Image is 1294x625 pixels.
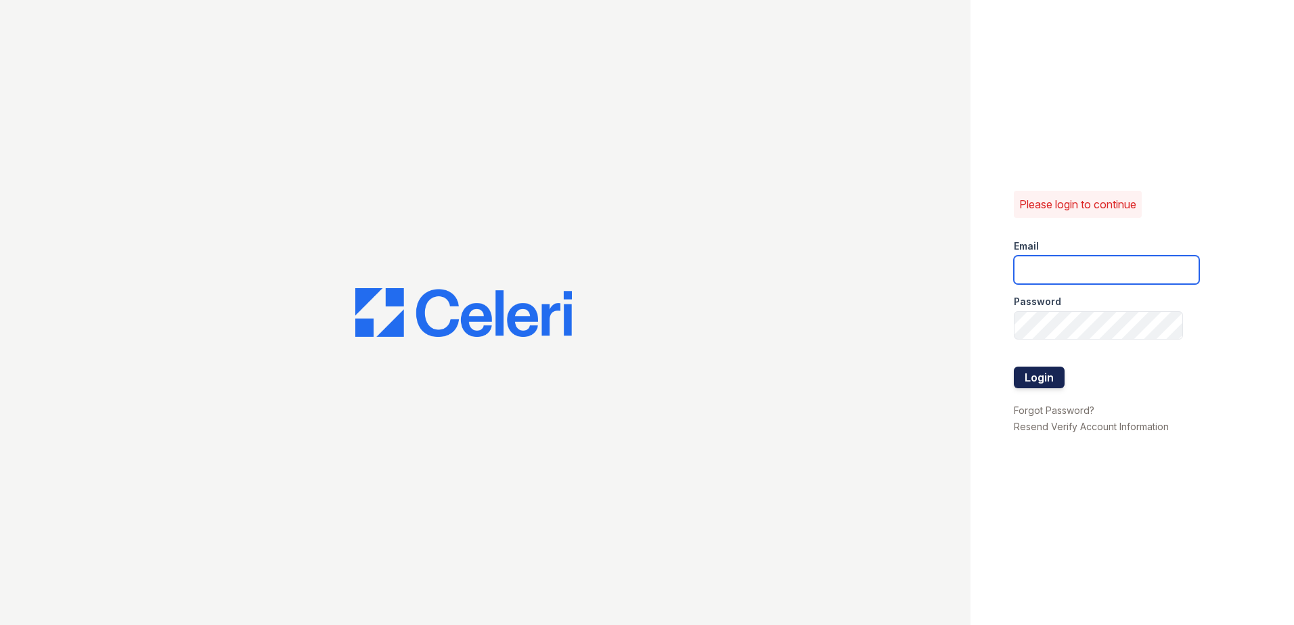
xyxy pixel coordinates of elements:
[1014,421,1169,432] a: Resend Verify Account Information
[1014,295,1061,308] label: Password
[1014,239,1039,253] label: Email
[1019,196,1136,212] p: Please login to continue
[1014,404,1094,416] a: Forgot Password?
[355,288,572,337] img: CE_Logo_Blue-a8612792a0a2168367f1c8372b55b34899dd931a85d93a1a3d3e32e68fde9ad4.png
[1014,367,1065,388] button: Login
